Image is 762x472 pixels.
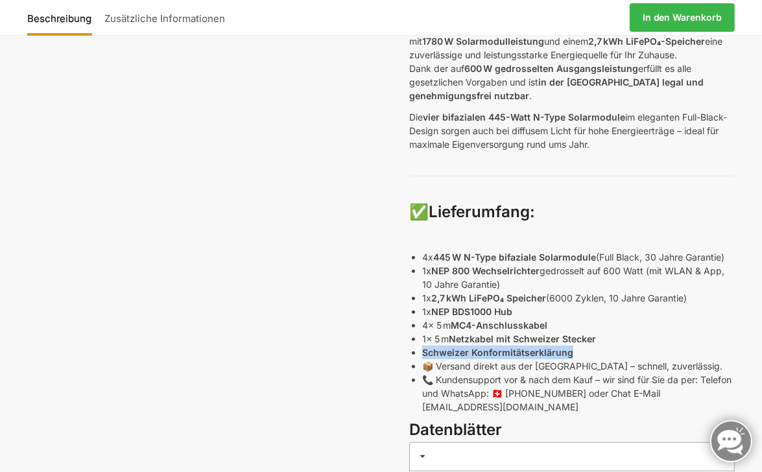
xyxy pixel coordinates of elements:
[409,201,735,224] h3: ✅
[422,264,735,291] p: 1x gedrosselt auf 600 Watt (mit WLAN & App, 10 Jahre Garantie)
[451,320,547,331] strong: MC4-Anschlusskabel
[449,333,596,344] strong: Netzkabel mit Schweizer Stecker
[409,419,735,442] h3: Datenblätter
[409,77,704,101] strong: in der [GEOGRAPHIC_DATA] legal und genehmigungsfrei nutzbar
[409,21,735,102] p: Dieses steckerfertige Kraftwerk für Balkon, Garten oder Flachdach liefert mit und einem eine zuve...
[588,36,705,47] strong: 2,7 kWh LiFePO₄-Speicher
[422,332,735,346] p: 1x 5 m
[422,359,735,373] p: 📦 Versand direkt aus der [GEOGRAPHIC_DATA] – schnell, zuverlässig.
[429,202,535,221] strong: Lieferumfang:
[422,250,735,264] p: 4x (Full Black, 30 Jahre Garantie)
[422,36,544,47] strong: 1780 W Solarmodulleistung
[433,252,596,263] strong: 445 W N-Type bifaziale Solarmodule
[27,2,99,33] a: Beschreibung
[431,292,546,303] strong: 2,7 kWh LiFePO₄ Speicher
[422,291,735,305] p: 1x (6000 Zyklen, 10 Jahre Garantie)
[431,306,512,317] strong: NEP BDS1000 Hub
[409,110,735,151] p: Die im eleganten Full-Black-Design sorgen auch bei diffusem Licht für hohe Energieerträge – ideal...
[422,347,573,358] strong: Schweizer Konformitätserklärung
[431,265,540,276] strong: NEP 800 Wechselrichter
[422,305,735,318] p: 1x
[464,63,638,74] strong: 600 W gedrosselten Ausgangsleistung
[99,2,232,33] a: Zusätzliche Informationen
[423,112,625,123] strong: vier bifazialen 445-Watt N-Type Solarmodule
[630,3,735,32] a: In den Warenkorb
[422,373,735,414] p: 📞 Kundensupport vor & nach dem Kauf – wir sind für Sie da per: Telefon und WhatsApp: 🇨🇭 [PHONE_NU...
[422,318,735,332] p: 4x 5 m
